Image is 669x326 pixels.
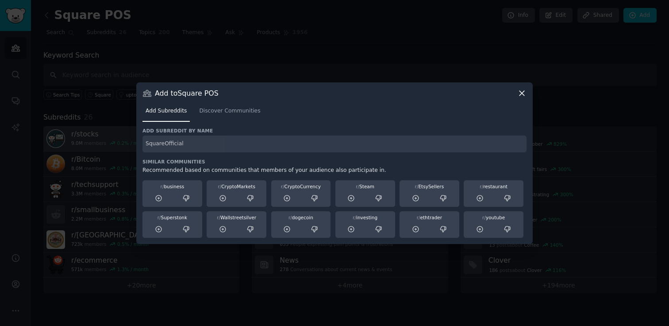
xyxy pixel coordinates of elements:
[142,104,190,122] a: Add Subreddits
[338,183,392,190] div: Steam
[281,184,285,189] span: r/
[403,214,456,221] div: ethtrader
[482,215,486,220] span: r/
[417,215,420,220] span: r/
[274,183,328,190] div: CryptoCurrency
[142,128,527,134] h3: Add subreddit by name
[210,214,263,221] div: Wallstreetsilver
[146,183,199,190] div: business
[480,184,483,189] span: r/
[210,183,263,190] div: CryptoMarkets
[288,215,292,220] span: r/
[403,183,456,190] div: EtsySellers
[146,214,199,221] div: Superstonk
[199,107,260,115] span: Discover Communities
[467,214,520,221] div: youtube
[356,184,359,189] span: r/
[218,184,221,189] span: r/
[142,159,527,165] h3: Similar Communities
[161,184,164,189] span: r/
[415,184,419,189] span: r/
[217,215,220,220] span: r/
[353,215,356,220] span: r/
[196,104,263,122] a: Discover Communities
[146,107,187,115] span: Add Subreddits
[155,89,219,98] h3: Add to Square POS
[158,215,161,220] span: r/
[467,183,520,190] div: restaurant
[142,167,527,175] div: Recommended based on communities that members of your audience also participate in.
[274,214,328,221] div: dogecoin
[338,214,392,221] div: investing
